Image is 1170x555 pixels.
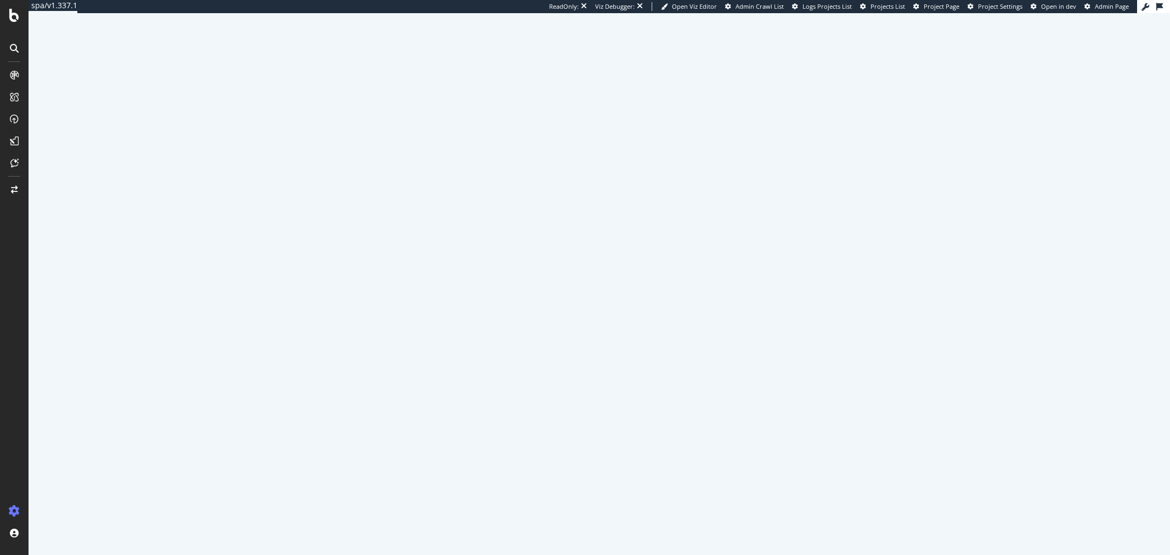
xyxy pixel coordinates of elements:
div: Viz Debugger: [595,2,635,11]
a: Open in dev [1031,2,1076,11]
span: Logs Projects List [802,2,852,10]
span: Project Settings [978,2,1022,10]
a: Project Page [913,2,959,11]
span: Project Page [924,2,959,10]
a: Projects List [860,2,905,11]
span: Open Viz Editor [672,2,717,10]
div: ReadOnly: [549,2,579,11]
span: Open in dev [1041,2,1076,10]
a: Open Viz Editor [661,2,717,11]
span: Projects List [871,2,905,10]
a: Project Settings [968,2,1022,11]
a: Logs Projects List [792,2,852,11]
span: Admin Crawl List [736,2,784,10]
a: Admin Page [1084,2,1129,11]
span: Admin Page [1095,2,1129,10]
a: Admin Crawl List [725,2,784,11]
